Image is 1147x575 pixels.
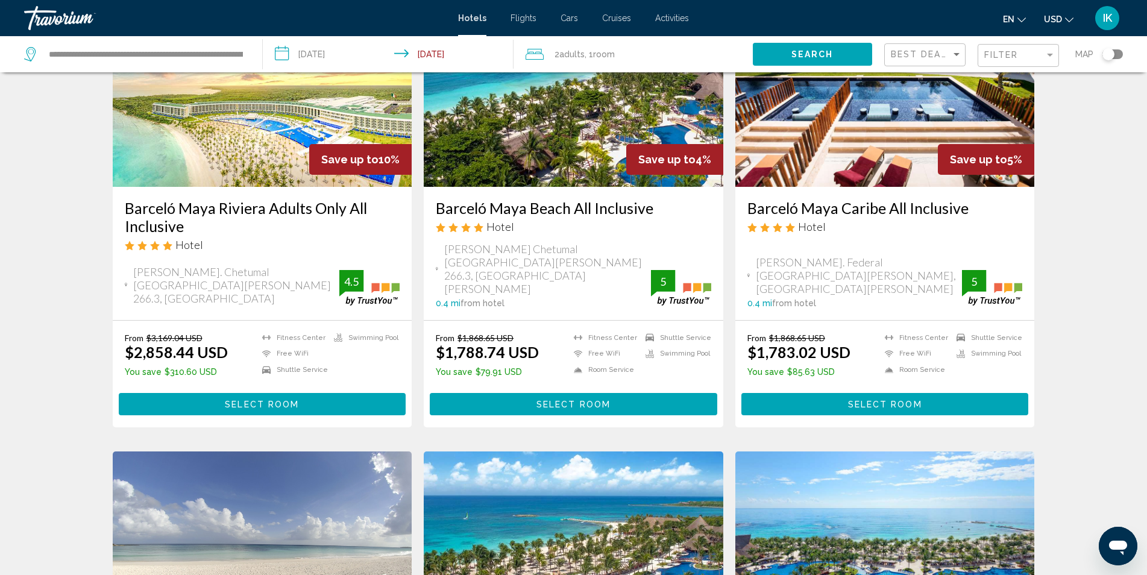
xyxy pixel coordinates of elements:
div: 4.5 [339,274,363,289]
span: [PERSON_NAME] Chetumal [GEOGRAPHIC_DATA][PERSON_NAME] 266.3, [GEOGRAPHIC_DATA][PERSON_NAME] [444,242,651,295]
div: 5 [962,274,986,289]
a: Barceló Maya Caribe All Inclusive [747,199,1023,217]
a: Activities [655,13,689,23]
span: You save [747,367,784,377]
button: Toggle map [1093,49,1123,60]
span: Hotel [175,238,203,251]
li: Swimming Pool [639,349,711,359]
a: Select Room [741,396,1029,409]
li: Shuttle Service [951,333,1022,343]
del: $1,868.65 USD [769,333,825,343]
button: Check-in date: Nov 2, 2025 Check-out date: Nov 9, 2025 [263,36,514,72]
div: 10% [309,144,412,175]
button: Select Room [430,393,717,415]
a: Select Room [119,396,406,409]
a: Travorium [24,6,446,30]
button: Change language [1003,10,1026,28]
p: $79.91 USD [436,367,539,377]
span: from hotel [772,298,816,308]
span: You save [125,367,162,377]
li: Fitness Center [568,333,639,343]
span: Search [791,50,834,60]
li: Swimming Pool [951,349,1022,359]
span: You save [436,367,473,377]
button: Select Room [741,393,1029,415]
li: Room Service [879,365,951,375]
button: Search [753,43,872,65]
span: [PERSON_NAME]. Federal [GEOGRAPHIC_DATA][PERSON_NAME], [GEOGRAPHIC_DATA][PERSON_NAME] [756,256,963,295]
span: Save up to [321,153,379,166]
del: $3,169.04 USD [146,333,203,343]
li: Shuttle Service [639,333,711,343]
span: USD [1044,14,1062,24]
li: Shuttle Service [256,365,328,375]
a: Select Room [430,396,717,409]
button: Change currency [1044,10,1073,28]
a: Flights [511,13,536,23]
button: Select Room [119,393,406,415]
span: en [1003,14,1014,24]
button: Travelers: 2 adults, 0 children [514,36,752,72]
span: Select Room [536,400,611,409]
ins: $1,788.74 USD [436,343,539,361]
img: trustyou-badge.svg [962,270,1022,306]
div: 4 star Hotel [436,220,711,233]
del: $1,868.65 USD [457,333,514,343]
span: From [125,333,143,343]
span: 0.4 mi [747,298,772,308]
span: Select Room [225,400,299,409]
li: Free WiFi [568,349,639,359]
div: 4 star Hotel [125,238,400,251]
div: 5 [651,274,675,289]
img: trustyou-badge.svg [339,270,400,306]
a: Cars [561,13,578,23]
button: Filter [978,43,1059,68]
p: $85.63 USD [747,367,850,377]
li: Free WiFi [879,349,951,359]
span: , 1 [585,46,615,63]
span: Room [593,49,615,59]
span: Map [1075,46,1093,63]
li: Room Service [568,365,639,375]
span: Save up to [638,153,696,166]
span: Hotel [486,220,514,233]
ins: $2,858.44 USD [125,343,228,361]
span: from hotel [460,298,504,308]
span: Adults [559,49,585,59]
a: Barceló Maya Riviera Adults Only All Inclusive [125,199,400,235]
span: Select Room [848,400,922,409]
li: Free WiFi [256,349,328,359]
div: 4% [626,144,723,175]
div: 4 star Hotel [747,220,1023,233]
a: Cruises [602,13,631,23]
span: [PERSON_NAME]. Chetumal [GEOGRAPHIC_DATA][PERSON_NAME] 266.3, [GEOGRAPHIC_DATA] [133,265,339,305]
ins: $1,783.02 USD [747,343,850,361]
span: IK [1103,12,1112,24]
span: Hotel [798,220,826,233]
span: From [747,333,766,343]
li: Fitness Center [879,333,951,343]
li: Fitness Center [256,333,328,343]
p: $310.60 USD [125,367,228,377]
a: Hotels [458,13,486,23]
div: 5% [938,144,1034,175]
img: trustyou-badge.svg [651,270,711,306]
li: Swimming Pool [328,333,400,343]
span: Filter [984,50,1019,60]
iframe: Button to launch messaging window [1099,527,1137,565]
span: 2 [555,46,585,63]
mat-select: Sort by [891,50,962,60]
span: From [436,333,454,343]
span: Save up to [950,153,1007,166]
span: Best Deals [891,49,954,59]
span: 0.4 mi [436,298,460,308]
a: Barceló Maya Beach All Inclusive [436,199,711,217]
